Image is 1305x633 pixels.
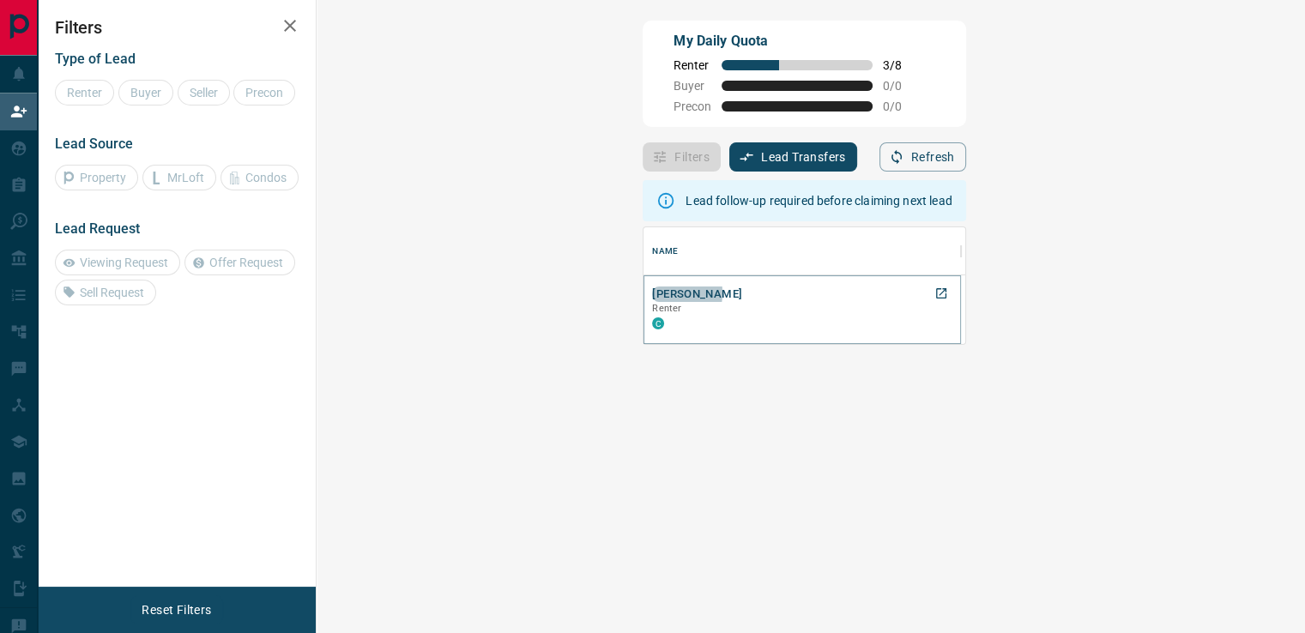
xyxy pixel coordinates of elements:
[674,58,711,72] span: Renter
[883,58,921,72] span: 3 / 8
[652,317,664,329] div: condos.ca
[643,227,961,275] div: Name
[686,185,952,216] div: Lead follow-up required before claiming next lead
[879,142,966,172] button: Refresh
[55,220,140,237] span: Lead Request
[729,142,857,172] button: Lead Transfers
[930,282,952,304] a: Open in New Tab
[130,595,222,624] button: Reset Filters
[674,99,711,113] span: Precon
[55,17,299,38] h2: Filters
[674,79,711,93] span: Buyer
[652,286,742,303] button: [PERSON_NAME]
[674,31,921,51] p: My Daily Quota
[652,303,681,314] span: Renter
[55,51,136,67] span: Type of Lead
[652,227,678,275] div: Name
[883,99,921,113] span: 0 / 0
[883,79,921,93] span: 0 / 0
[55,136,133,152] span: Lead Source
